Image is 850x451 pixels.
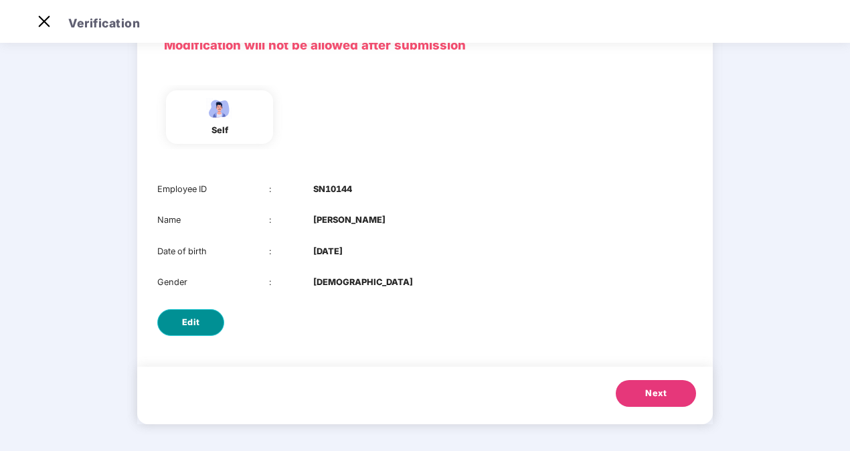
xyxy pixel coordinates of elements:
[157,245,269,258] div: Date of birth
[269,245,314,258] div: :
[182,316,200,329] span: Edit
[164,35,686,55] p: Modification will not be allowed after submission
[313,276,413,289] b: [DEMOGRAPHIC_DATA]
[313,213,386,227] b: [PERSON_NAME]
[269,213,314,227] div: :
[203,97,236,120] img: svg+xml;base64,PHN2ZyBpZD0iRW1wbG95ZWVfbWFsZSIgeG1sbnM9Imh0dHA6Ly93d3cudzMub3JnLzIwMDAvc3ZnIiB3aW...
[157,183,269,196] div: Employee ID
[313,183,352,196] b: SN10144
[616,380,696,407] button: Next
[269,183,314,196] div: :
[157,309,224,336] button: Edit
[203,124,236,137] div: self
[157,276,269,289] div: Gender
[313,245,343,258] b: [DATE]
[645,387,667,400] span: Next
[157,213,269,227] div: Name
[269,276,314,289] div: :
